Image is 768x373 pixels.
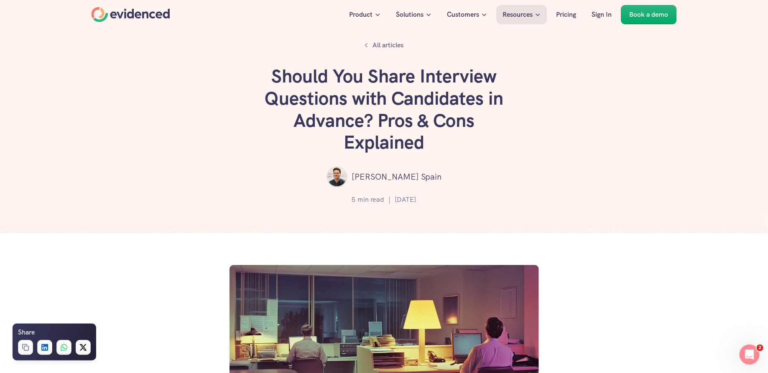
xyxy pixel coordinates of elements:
p: min read [358,194,385,205]
h6: Share [18,327,35,338]
a: Sign In [586,5,618,24]
img: "" [327,166,347,187]
h1: Should You Share Interview Questions with Candidates in Advance? Pros & Cons Explained [259,65,510,154]
p: Resources [503,9,533,20]
p: Customers [447,9,480,20]
a: All articles [360,38,408,53]
p: Pricing [556,9,577,20]
span: 2 [757,345,763,351]
p: 5 [352,194,356,205]
p: Sign In [592,9,612,20]
iframe: Intercom live chat [740,345,760,365]
a: Book a demo [621,5,677,24]
a: Home [92,7,170,22]
p: Product [350,9,373,20]
p: All articles [373,40,403,51]
p: Book a demo [630,9,668,20]
p: Solutions [396,9,424,20]
a: Pricing [550,5,583,24]
p: [PERSON_NAME] Spain [352,170,441,183]
p: [DATE] [395,194,416,205]
p: | [389,194,391,205]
